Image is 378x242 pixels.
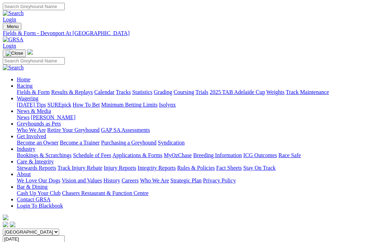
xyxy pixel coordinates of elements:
img: logo-grsa-white.png [3,215,8,220]
a: Industry [17,146,35,152]
div: News & Media [17,114,375,121]
a: Care & Integrity [17,159,54,164]
img: Close [6,51,23,56]
a: Stay On Track [243,165,275,171]
a: Vision and Values [62,177,102,183]
a: Purchasing a Greyhound [101,140,156,146]
a: [PERSON_NAME] [31,114,75,120]
a: Wagering [17,95,38,101]
a: Get Involved [17,133,46,139]
a: Track Maintenance [286,89,329,95]
a: History [103,177,120,183]
a: Retire Your Greyhound [47,127,100,133]
img: Search [3,65,24,71]
a: How To Bet [73,102,100,108]
a: About [17,171,31,177]
a: Results & Replays [51,89,93,95]
input: Search [3,3,65,10]
a: Fact Sheets [216,165,242,171]
div: Wagering [17,102,375,108]
a: Isolynx [159,102,176,108]
a: Schedule of Fees [73,152,111,158]
a: Tracks [116,89,131,95]
a: Login [3,43,16,49]
a: We Love Our Dogs [17,177,60,183]
a: Greyhounds as Pets [17,121,61,127]
div: About [17,177,375,184]
a: Careers [121,177,139,183]
a: Applications & Forms [112,152,162,158]
a: Calendar [94,89,114,95]
img: twitter.svg [10,222,15,227]
div: Care & Integrity [17,165,375,171]
a: Fields & Form [17,89,50,95]
a: Login To Blackbook [17,203,63,209]
button: Toggle navigation [3,49,26,57]
a: Strategic Plan [170,177,202,183]
span: Menu [7,24,19,29]
a: Racing [17,83,33,89]
a: SUREpick [47,102,71,108]
a: News & Media [17,108,51,114]
a: Login [3,16,16,22]
div: Greyhounds as Pets [17,127,375,133]
a: ICG Outcomes [243,152,277,158]
a: Bookings & Scratchings [17,152,71,158]
a: Race Safe [278,152,301,158]
div: Racing [17,89,375,95]
a: Rules & Policies [177,165,215,171]
a: Injury Reports [104,165,136,171]
a: Cash Up Your Club [17,190,61,196]
a: Trials [195,89,208,95]
button: Toggle navigation [3,23,21,30]
a: [DATE] Tips [17,102,46,108]
a: Home [17,76,30,82]
a: Weights [266,89,285,95]
div: Bar & Dining [17,190,375,196]
div: Get Involved [17,140,375,146]
input: Search [3,57,65,65]
a: Become an Owner [17,140,58,146]
a: Statistics [132,89,153,95]
img: facebook.svg [3,222,8,227]
a: Track Injury Rebate [57,165,102,171]
img: logo-grsa-white.png [27,49,33,55]
a: Fields & Form - Devonport At [GEOGRAPHIC_DATA] [3,30,375,36]
a: Syndication [158,140,184,146]
a: Breeding Information [193,152,242,158]
div: Industry [17,152,375,159]
a: GAP SA Assessments [101,127,150,133]
a: MyOzChase [164,152,192,158]
a: Minimum Betting Limits [101,102,157,108]
a: 2025 TAB Adelaide Cup [210,89,265,95]
img: GRSA [3,36,23,43]
img: Search [3,10,24,16]
a: Who We Are [17,127,46,133]
a: Who We Are [140,177,169,183]
a: Grading [154,89,172,95]
a: Coursing [174,89,194,95]
a: Integrity Reports [138,165,176,171]
a: Privacy Policy [203,177,236,183]
a: Contact GRSA [17,196,50,202]
a: Bar & Dining [17,184,48,190]
a: News [17,114,29,120]
a: Chasers Restaurant & Function Centre [62,190,148,196]
a: Stewards Reports [17,165,56,171]
a: Become a Trainer [60,140,100,146]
